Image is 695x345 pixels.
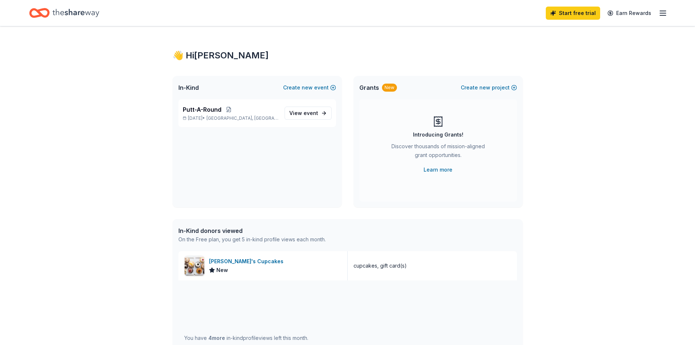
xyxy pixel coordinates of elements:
button: Createnewproject [461,83,517,92]
div: In-Kind donors viewed [178,226,326,235]
div: New [382,84,397,92]
div: You have in-kind profile views left this month. [184,334,308,342]
span: Putt-A-Round [183,105,221,114]
div: Discover thousands of mission-aligned grant opportunities. [389,142,488,162]
span: event [304,110,318,116]
a: Learn more [424,165,452,174]
a: View event [285,107,332,120]
span: In-Kind [178,83,199,92]
span: new [302,83,313,92]
p: [DATE] • [183,115,279,121]
span: 4 more [208,335,225,341]
span: [GEOGRAPHIC_DATA], [GEOGRAPHIC_DATA] [206,115,278,121]
div: 👋 Hi [PERSON_NAME] [173,50,523,61]
a: Home [29,4,99,22]
a: Earn Rewards [603,7,656,20]
img: Image for Molly's Cupcakes [185,256,204,276]
div: [PERSON_NAME]'s Cupcakes [209,257,286,266]
span: new [479,83,490,92]
div: Introducing Grants! [413,130,463,139]
div: On the Free plan, you get 5 in-kind profile views each month. [178,235,326,244]
span: Grants [359,83,379,92]
span: View [289,109,318,118]
a: Start free trial [546,7,600,20]
div: cupcakes, gift card(s) [354,261,407,270]
span: New [216,266,228,275]
button: Createnewevent [283,83,336,92]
